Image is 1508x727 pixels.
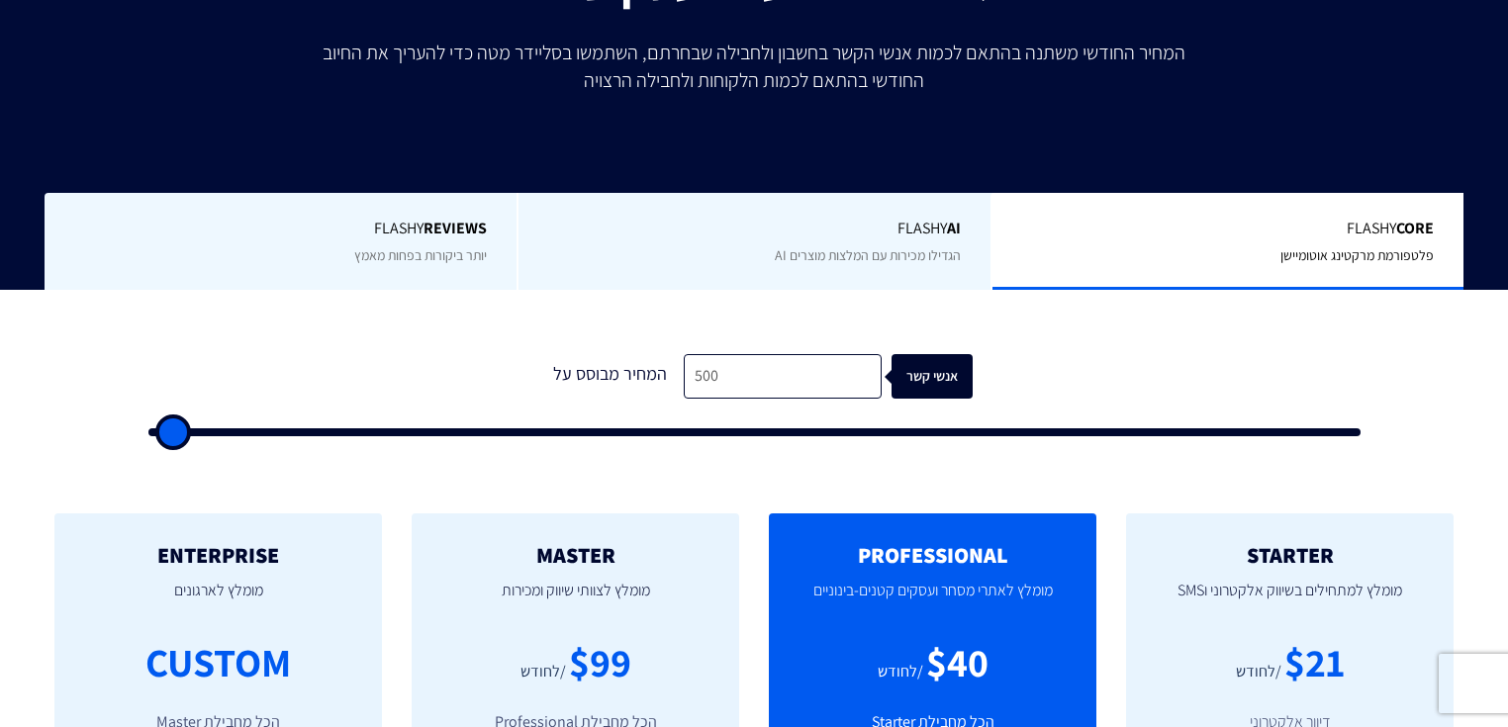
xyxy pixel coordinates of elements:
div: $99 [569,634,631,690]
span: יותר ביקורות בפחות מאמץ [354,246,487,264]
div: אנשי קשר [911,354,992,399]
div: /לחודש [878,661,923,683]
span: Flashy [1022,218,1434,240]
p: מומלץ לאתרי מסחר ועסקים קטנים-בינוניים [799,567,1067,634]
span: Flashy [74,218,488,240]
div: המחיר מבוסס על [535,354,684,399]
p: המחיר החודשי משתנה בהתאם לכמות אנשי הקשר בחשבון ולחבילה שבחרתם, השתמשו בסליידר מטה כדי להעריך את ... [309,39,1199,94]
p: מומלץ למתחילים בשיווק אלקטרוני וSMS [1156,567,1424,634]
p: מומלץ לארגונים [84,567,352,634]
b: Core [1396,218,1434,238]
span: הגדילו מכירות עם המלצות מוצרים AI [775,246,961,264]
span: Flashy [548,218,960,240]
h2: ENTERPRISE [84,543,352,567]
div: $21 [1284,634,1345,690]
p: מומלץ לצוותי שיווק ומכירות [441,567,709,634]
h2: MASTER [441,543,709,567]
div: $40 [926,634,989,690]
div: CUSTOM [145,634,291,690]
div: /לחודש [520,661,566,683]
b: REVIEWS [424,218,487,238]
b: AI [947,218,961,238]
h2: STARTER [1156,543,1424,567]
h2: PROFESSIONAL [799,543,1067,567]
span: פלטפורמת מרקטינג אוטומיישן [1280,246,1434,264]
div: /לחודש [1236,661,1281,683]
